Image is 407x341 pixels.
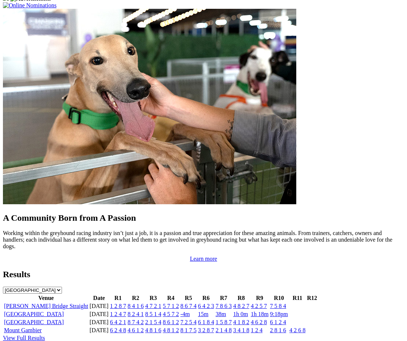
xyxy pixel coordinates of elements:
[270,311,288,317] a: 9:18pm
[216,303,232,309] a: 7 8 6 3
[3,9,296,204] img: Westy_Cropped.jpg
[233,327,249,333] a: 3 4 1 8
[198,327,214,333] a: 3 2 8 7
[198,311,208,317] a: 15m
[110,311,126,317] a: 1 2 4 7
[180,303,197,309] a: 8 6 7 4
[198,303,214,309] a: 6 4 2 3
[110,319,126,325] a: 6 4 2 1
[251,319,267,325] a: 4 6 2 8
[4,327,42,333] a: Mount Gambier
[270,327,286,333] a: 2 8 1 6
[250,294,269,302] th: R9
[128,311,144,317] a: 8 2 4 1
[128,327,144,333] a: 4 6 1 2
[180,294,197,302] th: R5
[163,311,179,317] a: 4 5 7 2
[269,294,288,302] th: R10
[289,327,305,333] a: 4 2 6 8
[145,311,161,317] a: 8 5 1 4
[3,230,404,250] p: Working within the greyhound racing industry isn’t just a job, it is a passion and true appreciat...
[233,303,249,309] a: 4 8 2 7
[4,319,64,325] a: [GEOGRAPHIC_DATA]
[233,294,250,302] th: R8
[180,319,197,325] a: 7 2 5 4
[307,294,318,302] th: R12
[270,303,286,309] a: 7 5 8 4
[162,294,179,302] th: R4
[198,294,214,302] th: R6
[4,294,88,302] th: Venue
[110,327,126,333] a: 6 2 4 8
[251,303,267,309] a: 4 2 5 7
[89,302,109,310] td: [DATE]
[89,311,109,318] td: [DATE]
[163,319,179,325] a: 8 6 1 2
[127,294,144,302] th: R2
[251,311,268,317] a: 1h 18m
[4,303,88,309] a: [PERSON_NAME] Bridge Straight
[233,319,249,325] a: 4 1 8 2
[110,303,126,309] a: 1 2 8 7
[163,303,179,309] a: 5 7 1 2
[145,319,161,325] a: 2 1 5 4
[145,303,161,309] a: 4 7 2 1
[89,327,109,334] td: [DATE]
[128,319,144,325] a: 8 7 4 2
[110,294,126,302] th: R1
[215,294,232,302] th: R7
[190,256,217,262] a: Learn more
[145,327,161,333] a: 4 8 1 6
[163,327,179,333] a: 4 8 1 2
[180,311,190,317] a: -4m
[289,294,306,302] th: R11
[216,319,232,325] a: 1 5 8 7
[128,303,144,309] a: 8 4 1 6
[198,319,214,325] a: 6 1 8 4
[270,319,286,325] a: 6 1 2 4
[3,213,404,223] h2: A Community Born from A Passion
[3,269,404,279] h2: Results
[216,311,226,317] a: 38m
[3,2,56,9] img: Online Nominations
[145,294,162,302] th: R3
[3,335,45,341] a: View Full Results
[251,327,263,333] a: 1 2 4
[89,319,109,326] td: [DATE]
[216,327,232,333] a: 2 1 4 8
[180,327,197,333] a: 8 1 7 5
[89,294,109,302] th: Date
[233,311,248,317] a: 1h 0m
[4,311,64,317] a: [GEOGRAPHIC_DATA]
